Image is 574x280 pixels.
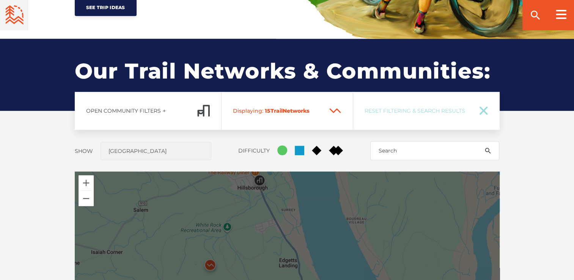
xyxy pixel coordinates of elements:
span: Network [283,107,307,114]
label: Difficulty [238,147,270,154]
ion-icon: search [529,9,541,21]
label: Show [75,148,93,154]
span: Reset Filtering & Search Results [365,107,469,114]
ion-icon: search [484,147,492,154]
span: s [307,107,310,114]
h2: Our Trail Networks & Communities: [75,39,500,111]
button: search [476,141,499,160]
span: Displaying: [233,107,263,114]
button: Zoom out [79,191,94,206]
a: Reset Filtering & Search Results [353,92,500,130]
button: Zoom in [79,175,94,190]
span: Trail [233,107,322,114]
ion-icon: add [162,108,167,113]
span: Open Community Filters [86,107,161,114]
input: Search [370,141,499,160]
span: 15 [265,107,270,114]
a: Open Community Filtersadd [75,92,222,130]
span: See Trip Ideas [86,5,125,10]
